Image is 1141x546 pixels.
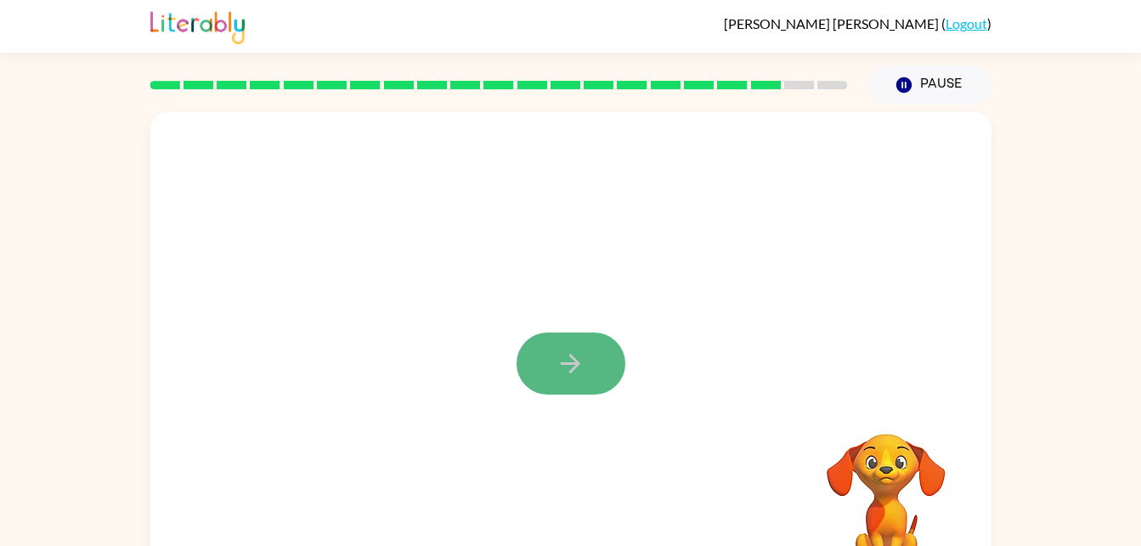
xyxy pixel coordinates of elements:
[724,15,991,31] div: ( )
[946,15,987,31] a: Logout
[724,15,941,31] span: [PERSON_NAME] [PERSON_NAME]
[150,7,245,44] img: Literably
[868,65,991,105] button: Pause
